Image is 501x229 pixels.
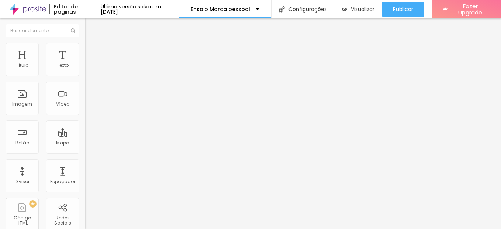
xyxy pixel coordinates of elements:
[6,24,79,37] input: Buscar elemento
[351,6,374,12] span: Visualizar
[50,179,75,184] div: Espaçador
[382,2,424,17] button: Publicar
[57,63,69,68] div: Texto
[101,4,179,14] div: Última versão salva em [DATE]
[85,18,501,229] iframe: Editor
[450,3,490,16] span: Fazer Upgrade
[191,7,250,12] p: Ensaio Marca pessoal
[48,215,77,226] div: Redes Sociais
[7,215,37,226] div: Código HTML
[56,140,69,146] div: Mapa
[16,63,28,68] div: Título
[71,28,75,33] img: Icone
[56,102,69,107] div: Vídeo
[15,179,30,184] div: Divisor
[334,2,381,17] button: Visualizar
[49,4,101,14] div: Editor de páginas
[393,6,413,12] span: Publicar
[15,140,29,146] div: Botão
[12,102,32,107] div: Imagem
[279,6,285,13] img: Icone
[342,6,347,13] img: view-1.svg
